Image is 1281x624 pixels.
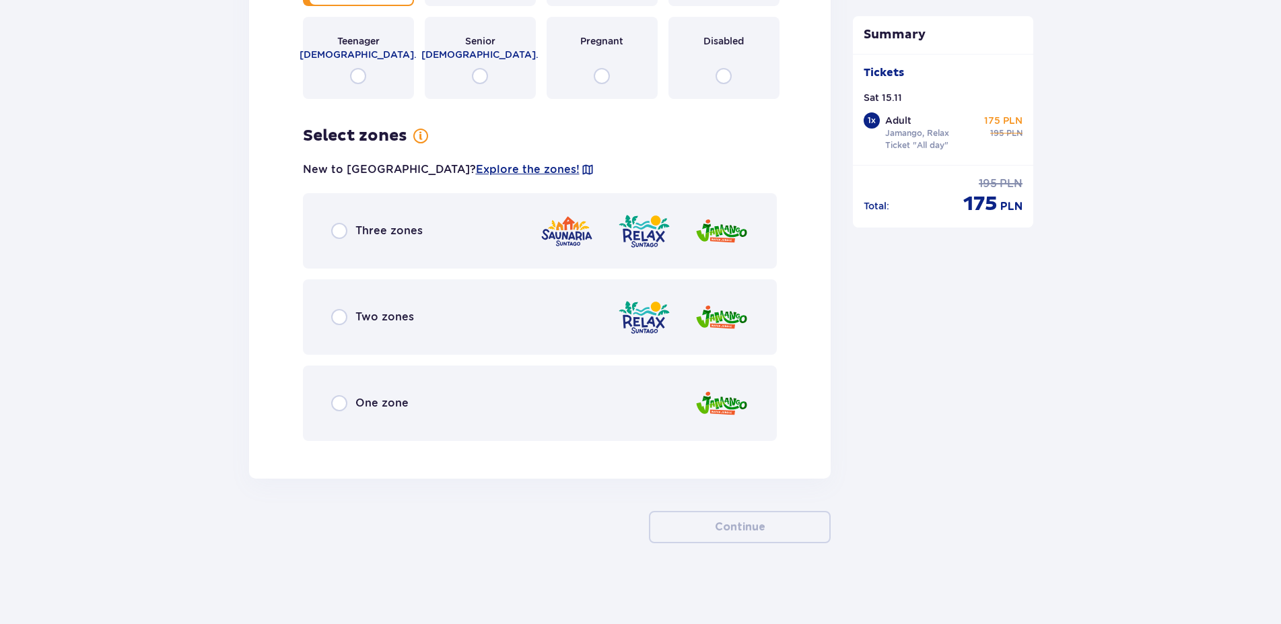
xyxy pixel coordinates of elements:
p: Summary [853,27,1033,43]
img: Jamango [695,298,749,337]
p: New to [GEOGRAPHIC_DATA]? [303,162,594,177]
span: Pregnant [580,34,623,48]
img: Saunaria [540,212,594,250]
a: Explore the zones! [476,162,580,177]
p: Total : [864,199,889,213]
p: Tickets [864,65,904,80]
p: Jamango, Relax [885,127,949,139]
span: One zone [355,396,409,411]
span: Disabled [703,34,744,48]
button: Continue [649,511,831,543]
span: PLN [1000,199,1023,214]
span: Three zones [355,223,423,238]
span: [DEMOGRAPHIC_DATA]. [300,48,417,61]
p: Continue [715,520,765,534]
img: Relax [617,298,671,337]
span: Two zones [355,310,414,324]
span: PLN [1006,127,1023,139]
span: [DEMOGRAPHIC_DATA]. [421,48,539,61]
p: Adult [885,114,911,127]
img: Jamango [695,212,749,250]
span: 195 [990,127,1004,139]
img: Relax [617,212,671,250]
h3: Select zones [303,126,407,146]
p: Ticket "All day" [885,139,948,151]
span: 195 [979,176,997,191]
span: Senior [465,34,495,48]
p: 175 PLN [984,114,1023,127]
div: 1 x [864,112,880,129]
span: PLN [1000,176,1023,191]
span: Teenager [337,34,380,48]
span: 175 [963,191,998,217]
p: Sat 15.11 [864,91,902,104]
img: Jamango [695,384,749,423]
